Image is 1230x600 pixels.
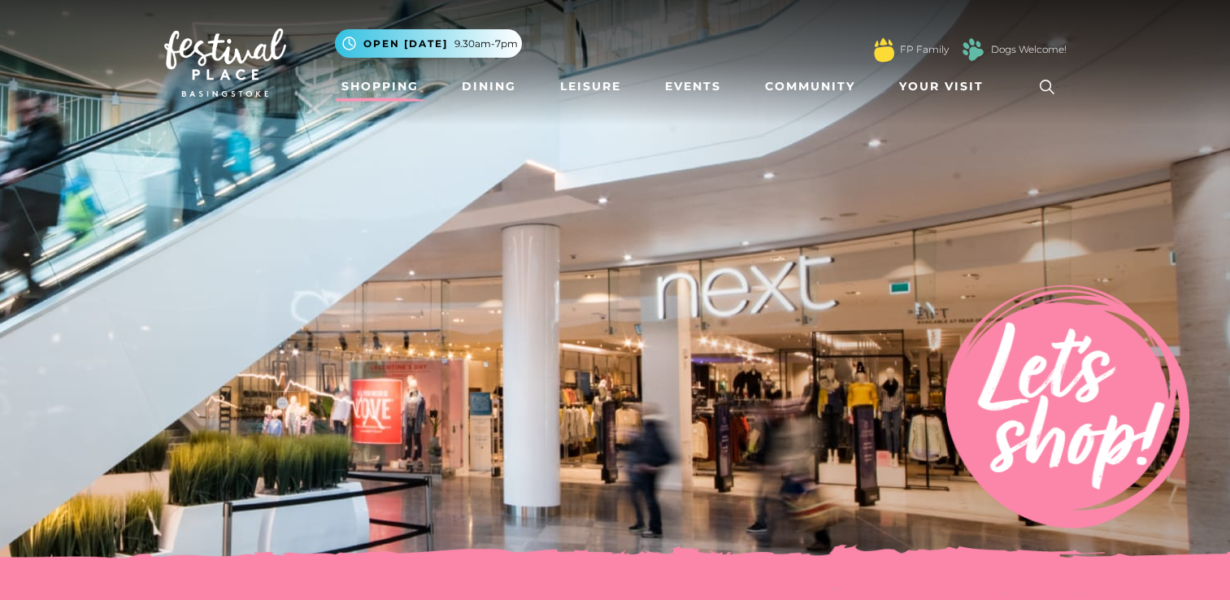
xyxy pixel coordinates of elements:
a: Dogs Welcome! [991,42,1067,57]
a: Leisure [554,72,628,102]
a: Your Visit [893,72,998,102]
a: Events [658,72,728,102]
a: Dining [455,72,523,102]
img: Festival Place Logo [164,28,286,97]
a: FP Family [900,42,949,57]
span: 9.30am-7pm [454,37,518,51]
a: Shopping [335,72,425,102]
a: Community [758,72,862,102]
span: Open [DATE] [363,37,448,51]
span: Your Visit [899,78,984,95]
button: Open [DATE] 9.30am-7pm [335,29,522,58]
